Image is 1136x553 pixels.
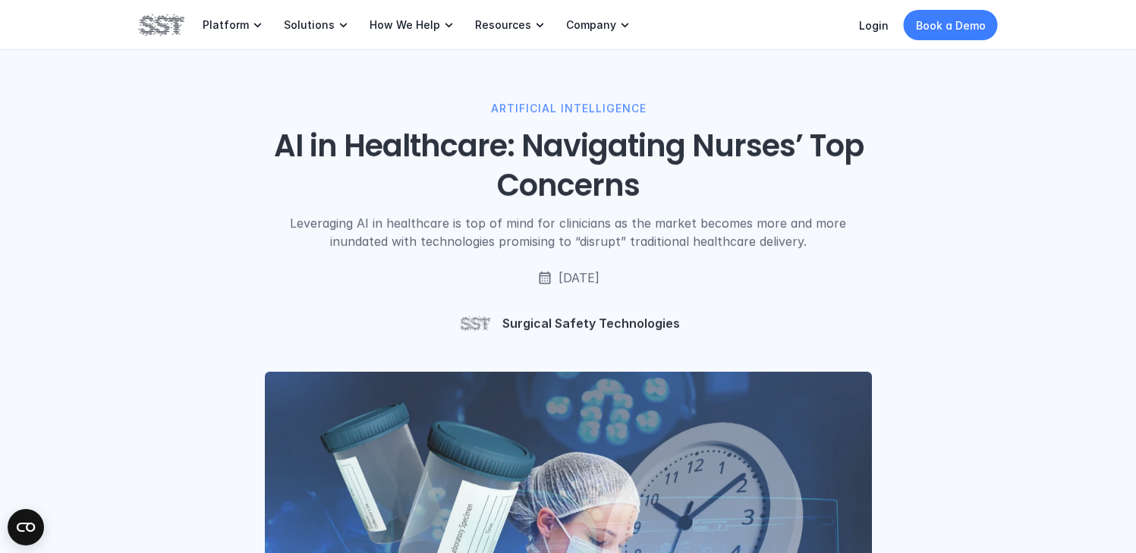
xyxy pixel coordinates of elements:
p: Solutions [284,18,335,32]
p: Platform [203,18,249,32]
p: Book a Demo [916,17,986,33]
p: Surgical Safety Technologies [502,316,680,331]
button: Open CMP widget [8,509,44,545]
p: Resources [475,18,531,32]
img: SST logo [139,12,184,38]
a: Book a Demo [904,10,998,40]
img: Surgical Safety Technologies logo [457,305,493,341]
p: ARTIFICIAL INTELLIGENCE [490,100,646,117]
a: Login [859,19,889,32]
p: How We Help [370,18,440,32]
p: Leveraging AI in healthcare is top of mind for clinicians as the market becomes more and more inu... [267,214,868,250]
h1: AI in Healthcare: Navigating Nurses’ Top Concerns [225,126,912,205]
p: [DATE] [559,269,599,287]
p: Company [566,18,616,32]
